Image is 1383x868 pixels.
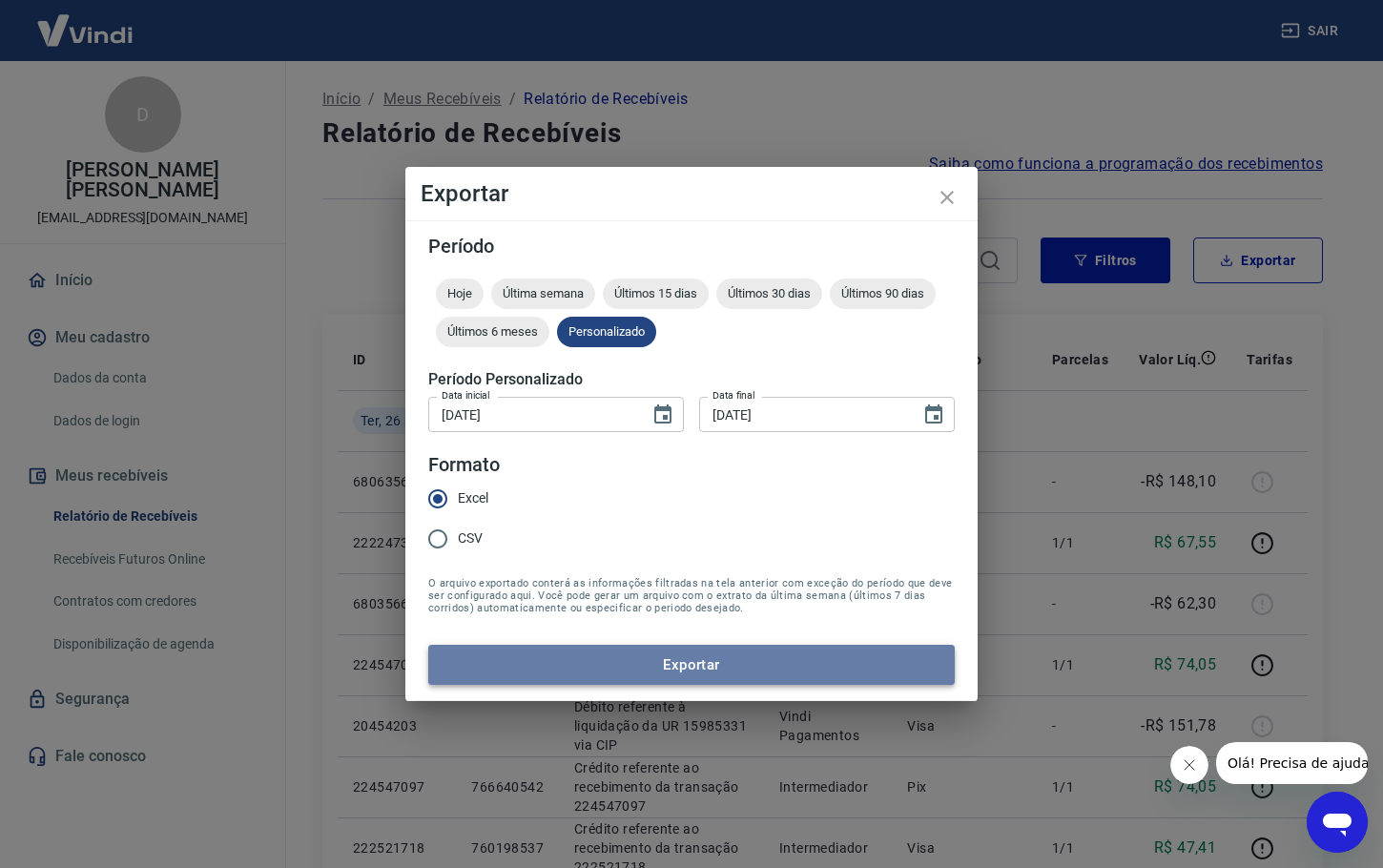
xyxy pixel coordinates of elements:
[830,279,936,309] div: Últimos 90 dias
[716,286,822,300] span: Últimos 30 dias
[491,279,595,309] div: Última semana
[712,388,755,403] label: Data final
[436,286,484,300] span: Hoje
[436,279,484,309] div: Hoje
[428,237,955,256] h5: Período
[1307,792,1368,853] iframe: Botão para abrir a janela de mensagens
[436,324,549,339] span: Últimos 6 meses
[428,397,636,432] input: DD/MM/YYYY
[436,317,549,347] div: Últimos 6 meses
[915,396,953,434] button: Choose date, selected date is 26 de ago de 2025
[557,317,656,347] div: Personalizado
[603,279,709,309] div: Últimos 15 dias
[11,13,160,29] span: Olá! Precisa de ajuda?
[491,286,595,300] span: Última semana
[442,388,490,403] label: Data inicial
[458,488,488,508] span: Excel
[716,279,822,309] div: Últimos 30 dias
[830,286,936,300] span: Últimos 90 dias
[421,182,962,205] h4: Exportar
[557,324,656,339] span: Personalizado
[644,396,682,434] button: Choose date, selected date is 25 de ago de 2025
[924,175,970,220] button: close
[1216,742,1368,784] iframe: Mensagem da empresa
[428,451,500,479] legend: Formato
[458,528,483,548] span: CSV
[428,370,955,389] h5: Período Personalizado
[699,397,907,432] input: DD/MM/YYYY
[603,286,709,300] span: Últimos 15 dias
[428,577,955,614] span: O arquivo exportado conterá as informações filtradas na tela anterior com exceção do período que ...
[428,645,955,685] button: Exportar
[1170,746,1208,784] iframe: Fechar mensagem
